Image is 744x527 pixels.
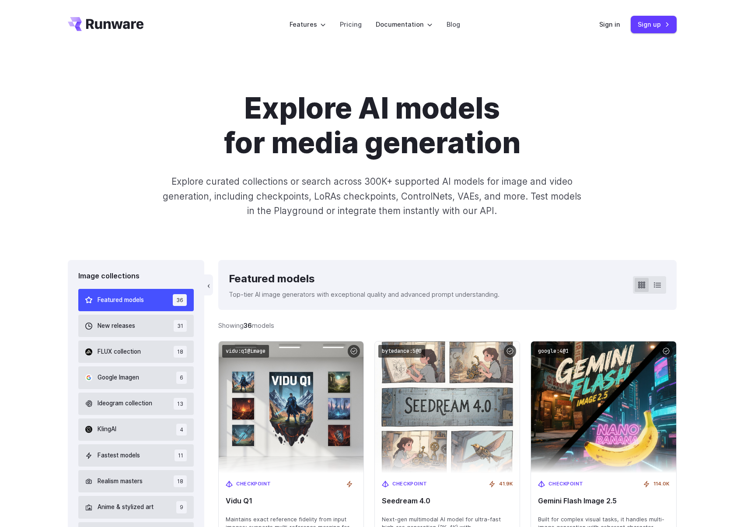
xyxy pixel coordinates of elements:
strong: 36 [244,322,252,329]
span: Vidu Q1 [226,497,356,505]
p: Top-tier AI image generators with exceptional quality and advanced prompt understanding. [229,289,499,299]
button: FLUX collection 18 [78,341,194,363]
button: New releases 31 [78,315,194,337]
img: Vidu Q1 [219,341,363,473]
span: Realism masters [98,477,143,486]
button: ‹ [204,274,213,295]
span: Gemini Flash Image 2.5 [538,497,669,505]
label: Features [290,19,326,29]
div: Showing models [218,320,274,330]
span: 18 [174,346,187,358]
div: Featured models [229,271,499,287]
button: Featured models 36 [78,289,194,311]
button: Realism masters 18 [78,470,194,492]
a: Blog [447,19,460,29]
button: KlingAI 4 [78,418,194,441]
span: 114.0K [653,480,669,488]
span: Checkpoint [236,480,271,488]
span: Featured models [98,295,144,305]
button: Anime & stylized art 9 [78,496,194,518]
img: Seedream 4.0 [375,341,520,473]
span: 18 [174,475,187,487]
span: Ideogram collection [98,399,152,408]
code: google:4@1 [534,345,572,358]
span: 41.9K [499,480,513,488]
a: Sign in [599,19,620,29]
span: Checkpoint [392,480,427,488]
p: Explore curated collections or search across 300K+ supported AI models for image and video genera... [159,174,585,218]
code: bytedance:5@0 [378,345,425,358]
span: 11 [175,450,187,461]
h1: Explore AI models for media generation [129,91,616,160]
span: 4 [176,424,187,436]
button: Fastest models 11 [78,444,194,467]
button: Google Imagen 6 [78,366,194,389]
span: KlingAI [98,425,116,434]
code: vidu:q1@image [222,345,269,358]
div: Image collections [78,271,194,282]
span: FLUX collection [98,347,141,357]
span: 6 [176,372,187,383]
span: 36 [173,294,187,306]
span: Checkpoint [548,480,583,488]
img: Gemini Flash Image 2.5 [531,341,676,473]
span: Google Imagen [98,373,139,383]
span: 9 [176,501,187,513]
span: 31 [174,320,187,332]
label: Documentation [376,19,433,29]
span: Seedream 4.0 [382,497,513,505]
span: Anime & stylized art [98,502,154,512]
a: Pricing [340,19,362,29]
a: Go to / [68,17,144,31]
button: Ideogram collection 13 [78,393,194,415]
span: 13 [174,398,187,410]
span: Fastest models [98,451,140,460]
a: Sign up [631,16,677,33]
span: New releases [98,321,135,331]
